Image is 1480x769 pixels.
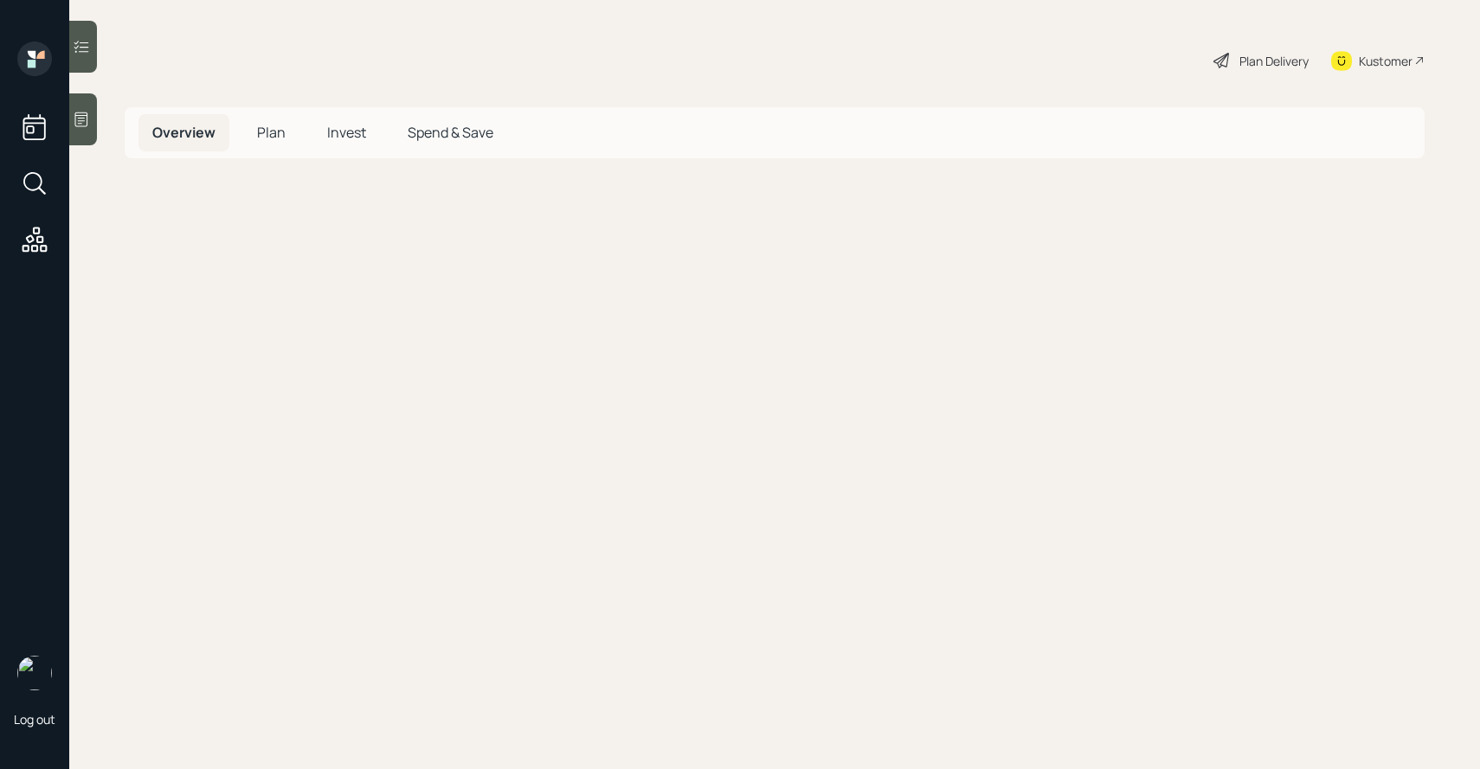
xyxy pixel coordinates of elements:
span: Plan [257,123,286,142]
span: Invest [327,123,366,142]
div: Log out [14,711,55,727]
img: sami-boghos-headshot.png [17,656,52,690]
span: Spend & Save [408,123,493,142]
div: Kustomer [1359,52,1412,70]
div: Plan Delivery [1239,52,1309,70]
span: Overview [152,123,216,142]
